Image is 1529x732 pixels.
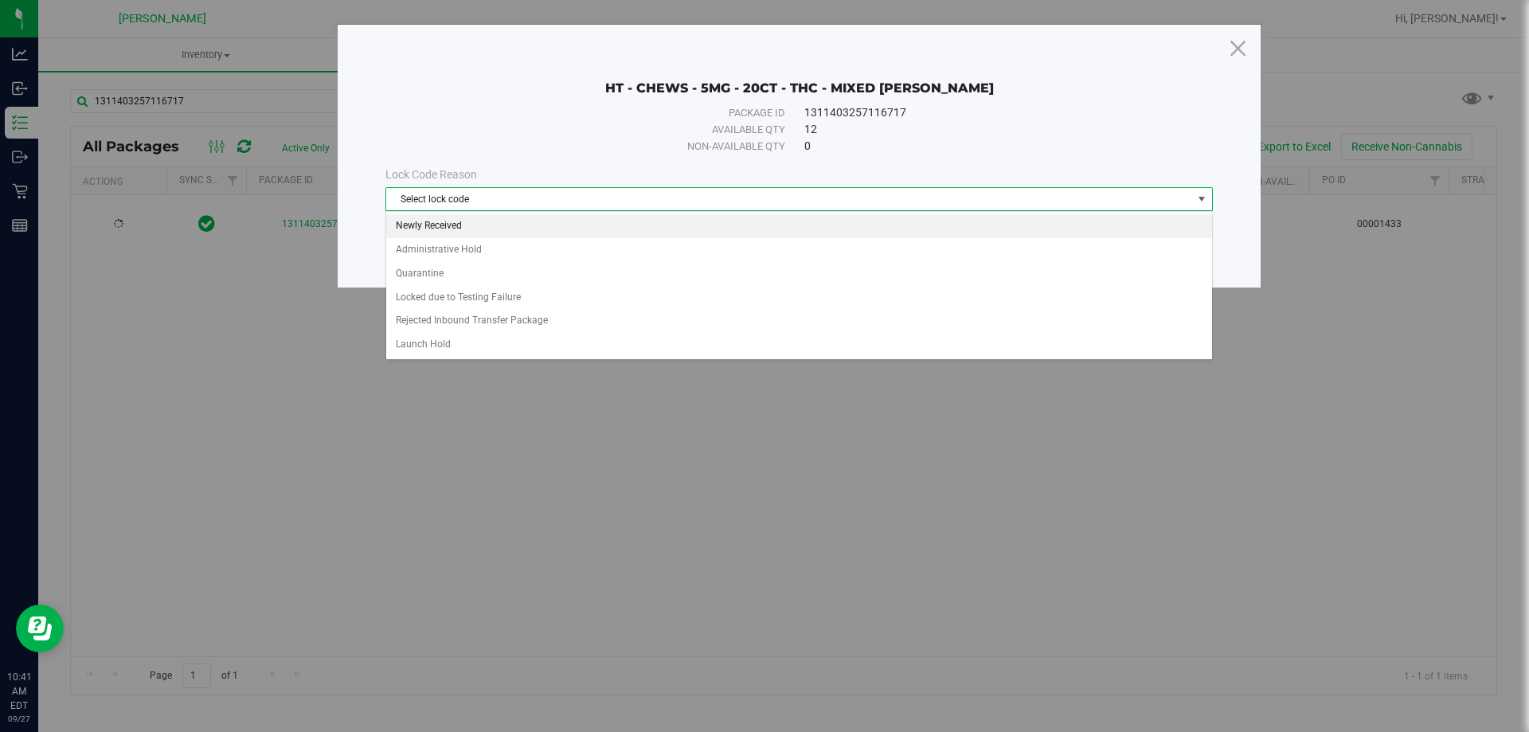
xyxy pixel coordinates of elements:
span: Select lock code [386,188,1192,210]
span: select [1192,188,1212,210]
div: Package ID [421,105,785,121]
li: Administrative Hold [386,238,1212,262]
div: Non-available qty [421,139,785,155]
li: Launch Hold [386,333,1212,357]
li: Locked due to Testing Failure [386,286,1212,310]
div: Available qty [421,122,785,138]
li: Newly Received [386,214,1212,238]
div: 1311403257116717 [804,104,1177,121]
span: Lock Code Reason [385,168,477,181]
div: 12 [804,121,1177,138]
li: Quarantine [386,262,1212,286]
div: HT - CHEWS - 5MG - 20CT - THC - MIXED BERRY [385,57,1213,96]
li: Rejected Inbound Transfer Package [386,309,1212,333]
iframe: Resource center [16,605,64,652]
div: 0 [804,138,1177,155]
